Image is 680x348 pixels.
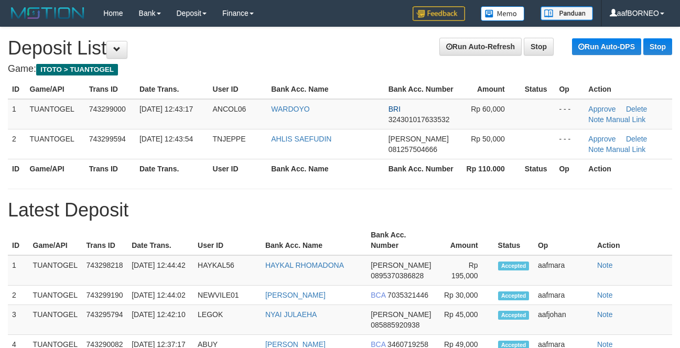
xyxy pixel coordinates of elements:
[555,80,584,99] th: Op
[265,291,326,299] a: [PERSON_NAME]
[26,99,85,129] td: TUANTOGEL
[26,80,85,99] th: Game/API
[209,159,267,178] th: User ID
[437,305,494,335] td: Rp 45,000
[8,286,29,305] td: 2
[8,64,672,74] h4: Game:
[439,38,522,56] a: Run Auto-Refresh
[588,145,604,154] a: Note
[387,291,428,299] span: 7035321446
[584,159,672,178] th: Action
[534,305,593,335] td: aafjohan
[371,321,419,329] span: 085885920938
[135,80,209,99] th: Date Trans.
[498,291,530,300] span: Accepted
[437,286,494,305] td: Rp 30,000
[8,255,29,286] td: 1
[271,105,309,113] a: WARDOYO
[534,225,593,255] th: Op
[366,225,437,255] th: Bank Acc. Number
[267,80,384,99] th: Bank Acc. Name
[261,225,366,255] th: Bank Acc. Name
[541,6,593,20] img: panduan.png
[209,80,267,99] th: User ID
[524,38,554,56] a: Stop
[588,115,604,124] a: Note
[584,80,672,99] th: Action
[626,105,647,113] a: Delete
[494,225,534,255] th: Status
[588,135,616,143] a: Approve
[193,286,261,305] td: NEWVILE01
[8,305,29,335] td: 3
[626,135,647,143] a: Delete
[593,225,672,255] th: Action
[8,129,26,159] td: 2
[213,105,246,113] span: ANCOL06
[481,6,525,21] img: Button%20Memo.svg
[271,135,331,143] a: AHLIS SAEFUDIN
[471,135,505,143] span: Rp 50,000
[388,115,450,124] span: 324301017633532
[371,291,385,299] span: BCA
[8,5,88,21] img: MOTION_logo.png
[462,159,521,178] th: Rp 110.000
[265,261,344,269] a: HAYKAL RHOMADONA
[89,105,126,113] span: 743299000
[8,38,672,59] h1: Deposit List
[8,159,26,178] th: ID
[82,255,128,286] td: 743298218
[437,255,494,286] td: Rp 195,000
[413,6,465,21] img: Feedback.jpg
[127,286,193,305] td: [DATE] 12:44:02
[384,159,462,178] th: Bank Acc. Number
[498,311,530,320] span: Accepted
[388,145,437,154] span: 081257504666
[265,310,317,319] a: NYAI JULAEHA
[82,225,128,255] th: Trans ID
[597,261,613,269] a: Note
[521,159,555,178] th: Status
[606,115,646,124] a: Manual Link
[371,261,431,269] span: [PERSON_NAME]
[82,286,128,305] td: 743299190
[471,105,505,113] span: Rp 60,000
[462,80,521,99] th: Amount
[193,225,261,255] th: User ID
[597,291,613,299] a: Note
[267,159,384,178] th: Bank Acc. Name
[213,135,246,143] span: TNJEPPE
[127,305,193,335] td: [DATE] 12:42:10
[606,145,646,154] a: Manual Link
[135,159,209,178] th: Date Trans.
[29,286,82,305] td: TUANTOGEL
[85,159,135,178] th: Trans ID
[521,80,555,99] th: Status
[29,255,82,286] td: TUANTOGEL
[437,225,494,255] th: Amount
[572,38,641,55] a: Run Auto-DPS
[193,255,261,286] td: HAYKAL56
[29,305,82,335] td: TUANTOGEL
[555,159,584,178] th: Op
[139,135,193,143] span: [DATE] 12:43:54
[384,80,462,99] th: Bank Acc. Number
[597,310,613,319] a: Note
[127,225,193,255] th: Date Trans.
[89,135,126,143] span: 743299594
[8,200,672,221] h1: Latest Deposit
[498,262,530,270] span: Accepted
[371,271,424,280] span: 0895370386828
[388,105,401,113] span: BRI
[127,255,193,286] td: [DATE] 12:44:42
[643,38,672,55] a: Stop
[534,255,593,286] td: aafmara
[82,305,128,335] td: 743295794
[85,80,135,99] th: Trans ID
[8,225,29,255] th: ID
[26,129,85,159] td: TUANTOGEL
[371,310,431,319] span: [PERSON_NAME]
[139,105,193,113] span: [DATE] 12:43:17
[555,99,584,129] td: - - -
[555,129,584,159] td: - - -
